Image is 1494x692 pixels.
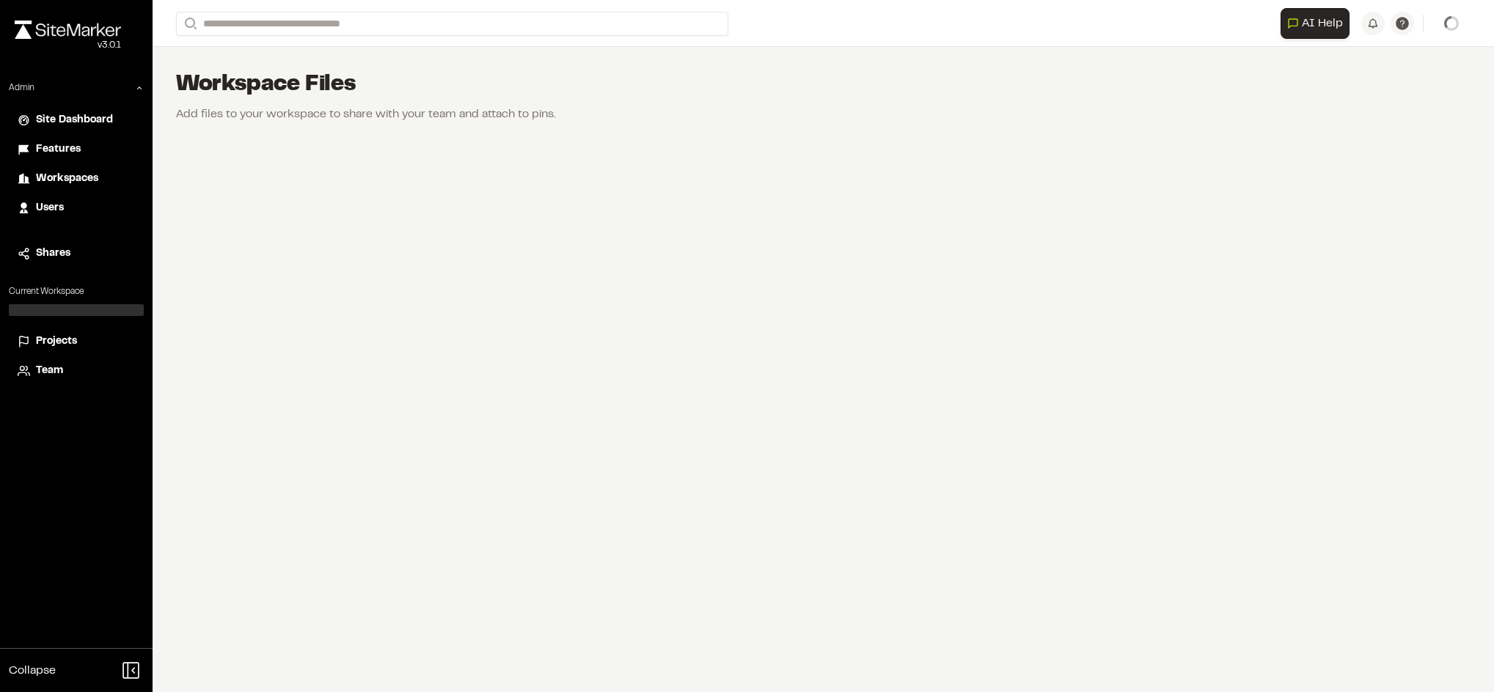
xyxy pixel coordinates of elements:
[18,334,135,350] a: Projects
[9,285,144,298] p: Current Workspace
[1281,8,1350,39] button: Open AI Assistant
[18,246,135,262] a: Shares
[176,12,202,36] button: Search
[1302,15,1343,32] span: AI Help
[36,363,63,379] span: Team
[15,21,121,39] img: rebrand.png
[176,106,556,123] p: Add files to your workspace to share with your team and attach to pins .
[36,112,113,128] span: Site Dashboard
[36,171,98,187] span: Workspaces
[36,200,64,216] span: Users
[36,141,81,158] span: Features
[176,70,356,100] h1: Workspace Files
[18,141,135,158] a: Features
[9,81,34,95] p: Admin
[18,200,135,216] a: Users
[9,662,56,680] span: Collapse
[1281,8,1355,39] div: Open AI Assistant
[15,39,121,52] div: Oh geez...please don't...
[36,246,70,262] span: Shares
[18,363,135,379] a: Team
[18,112,135,128] a: Site Dashboard
[18,171,135,187] a: Workspaces
[36,334,77,350] span: Projects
